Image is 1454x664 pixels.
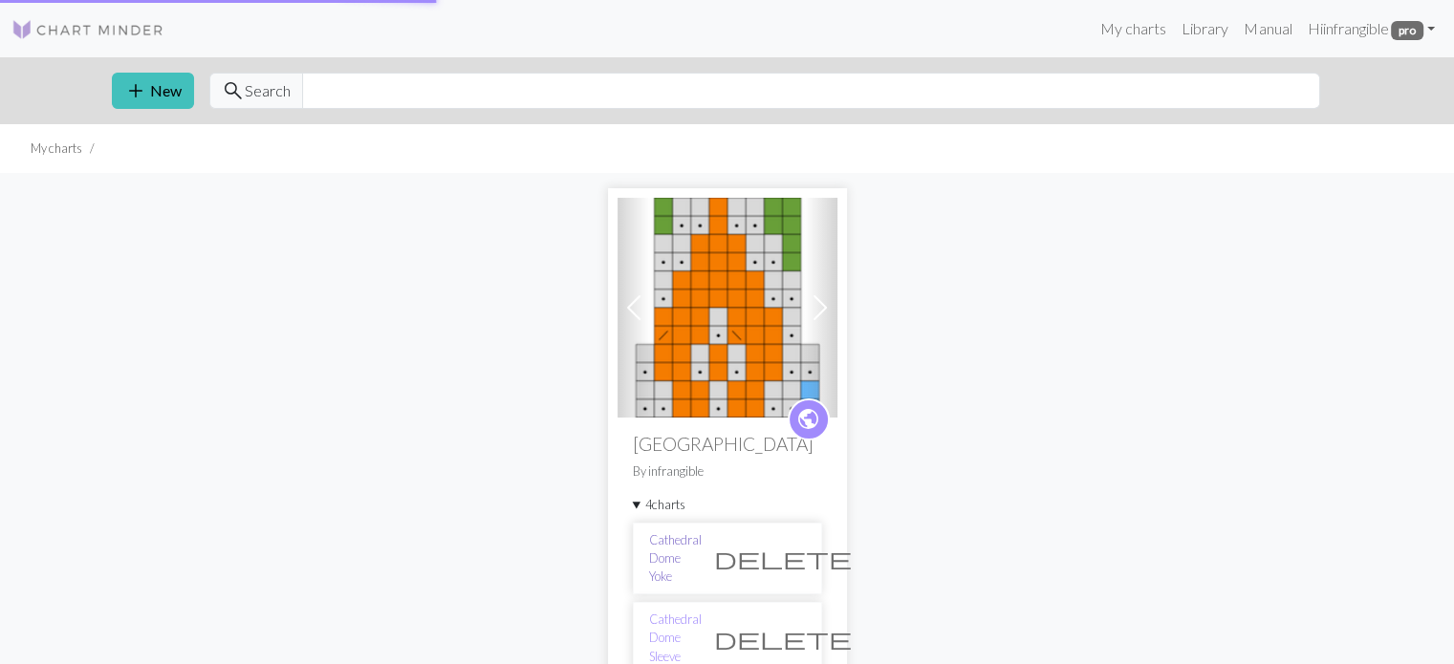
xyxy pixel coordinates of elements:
h2: [GEOGRAPHIC_DATA] [633,433,822,455]
button: Delete chart [702,620,864,656]
i: public [796,400,820,439]
a: Library [1174,10,1236,48]
span: pro [1391,21,1423,40]
a: Hiinfrangible pro [1299,10,1443,48]
img: Cathedral Dome Yoke [618,198,837,418]
a: Cathedral Dome Yoke [649,531,702,587]
span: delete [714,545,852,571]
span: Search [245,79,291,102]
span: search [222,77,245,104]
button: New [112,73,194,109]
button: Delete chart [702,540,864,576]
a: public [788,398,830,440]
span: delete [714,625,852,652]
img: Logo [11,18,164,41]
p: By infrangible [633,462,822,481]
summary: 4charts [633,496,822,514]
a: Cathedral Dome Yoke [618,296,837,314]
a: My charts [1093,10,1174,48]
li: My charts [31,139,82,158]
span: add [124,77,147,104]
span: public [796,404,820,434]
a: Manual [1236,10,1299,48]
